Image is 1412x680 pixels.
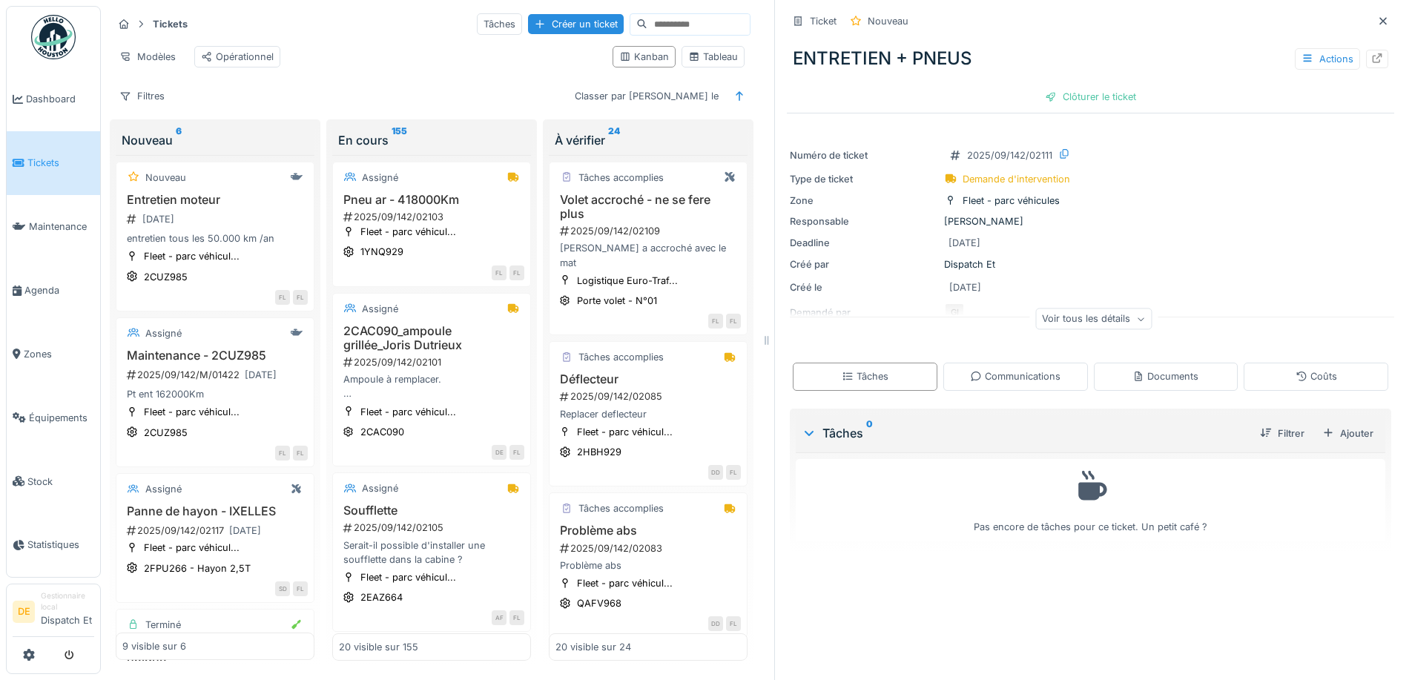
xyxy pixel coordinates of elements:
li: Dispatch Et [41,590,94,633]
div: En cours [338,131,525,149]
div: FL [509,610,524,625]
div: Zone [790,194,938,208]
div: Type de ticket [790,172,938,186]
div: Pas encore de tâches pour ce ticket. Un petit café ? [805,466,1376,535]
div: ENTRETIEN + PNEUS [787,39,1394,78]
div: Assigné [362,171,398,185]
div: FL [293,290,308,305]
span: Maintenance [29,219,94,234]
div: Responsable [790,214,938,228]
div: Replacer deflecteur [555,407,741,421]
div: Filtres [113,85,171,107]
div: Classer par [PERSON_NAME] le [568,85,725,107]
a: Équipements [7,386,100,449]
div: 2HBH929 [577,445,621,459]
h3: Panne de hayon - IXELLES [122,504,308,518]
div: SD [275,581,290,596]
div: Modèles [113,46,182,67]
h3: Pneu ar - 418000Km [339,193,524,207]
div: Clôturer le ticket [1039,87,1142,107]
span: Équipements [29,411,94,425]
div: 2025/09/142/02085 [558,389,741,403]
li: DE [13,601,35,623]
span: Zones [24,347,94,361]
div: À vérifier [555,131,742,149]
sup: 6 [176,131,182,149]
div: FL [726,465,741,480]
div: Tâches accomplies [578,171,664,185]
div: Numéro de ticket [790,148,938,162]
div: [DATE] [245,368,277,382]
div: 2FPU266 - Hayon 2,5T [144,561,251,575]
div: Fleet - parc véhicul... [360,570,456,584]
div: 2025/09/142/02117 [125,521,308,540]
div: Tâches [477,13,522,35]
div: Logistique Euro-Traf... [577,274,678,288]
div: FL [509,445,524,460]
div: [DATE] [142,212,174,226]
a: DE Gestionnaire localDispatch Et [13,590,94,637]
div: Fleet - parc véhicul... [577,425,673,439]
div: [DATE] [229,524,261,538]
div: Assigné [145,326,182,340]
div: Assigné [145,482,182,496]
span: Dashboard [26,92,94,106]
div: 2025/09/142/02103 [342,210,524,224]
div: Nouveau [145,171,186,185]
div: 2025/09/142/02105 [342,521,524,535]
div: Fleet - parc véhicul... [144,405,240,419]
sup: 155 [392,131,407,149]
div: 9 visible sur 6 [122,639,186,653]
h3: Entretien moteur [122,193,308,207]
span: Stock [27,475,94,489]
div: Dispatch Et [790,257,1391,271]
h3: Soufflette [339,504,524,518]
div: Nouveau [868,14,908,28]
div: Demande d'intervention [963,172,1070,186]
div: FL [726,616,741,631]
div: 2025/09/142/02101 [342,355,524,369]
div: FL [509,265,524,280]
a: Dashboard [7,67,100,131]
sup: 24 [608,131,620,149]
div: 2CUZ985 [144,270,188,284]
h3: Problème abs [555,524,741,538]
sup: 0 [866,424,873,442]
span: Tickets [27,156,94,170]
div: 2CUZ985 [144,426,188,440]
div: Assigné [362,302,398,316]
div: Terminé [145,618,181,632]
div: Tâches [802,424,1248,442]
div: Kanban [619,50,669,64]
div: [DATE] [949,236,980,250]
div: [PERSON_NAME] [790,214,1391,228]
div: FL [275,446,290,461]
div: [DATE] [949,280,981,294]
h3: Maintenance - 2CUZ985 [122,349,308,363]
div: Tableau [688,50,738,64]
div: Créé par [790,257,938,271]
div: Tâches accomplies [578,501,664,515]
div: Serait-il possible d'installer une soufflette dans la cabine ? [339,538,524,567]
a: Zones [7,323,100,386]
strong: Tickets [147,17,194,31]
div: Porte volet - N°01 [577,294,657,308]
div: Assigné [362,481,398,495]
div: entretien tous les 50.000 km /an [122,231,308,245]
div: Fleet - parc véhicul... [360,405,456,419]
div: Coûts [1296,369,1337,383]
a: Tickets [7,131,100,195]
span: Agenda [24,283,94,297]
h3: Volet accroché - ne se fere plus [555,193,741,221]
div: 2025/09/142/02111 [967,148,1052,162]
div: 2025/09/142/02083 [558,541,741,555]
div: [PERSON_NAME] a accroché avec le mat [555,241,741,269]
div: Nouveau [122,131,309,149]
div: DD [708,465,723,480]
a: Agenda [7,259,100,323]
div: Ticket [810,14,837,28]
div: Gestionnaire local [41,590,94,613]
div: Filtrer [1254,423,1310,443]
div: Tâches [842,369,888,383]
div: 2025/09/142/M/01422 [125,366,308,384]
